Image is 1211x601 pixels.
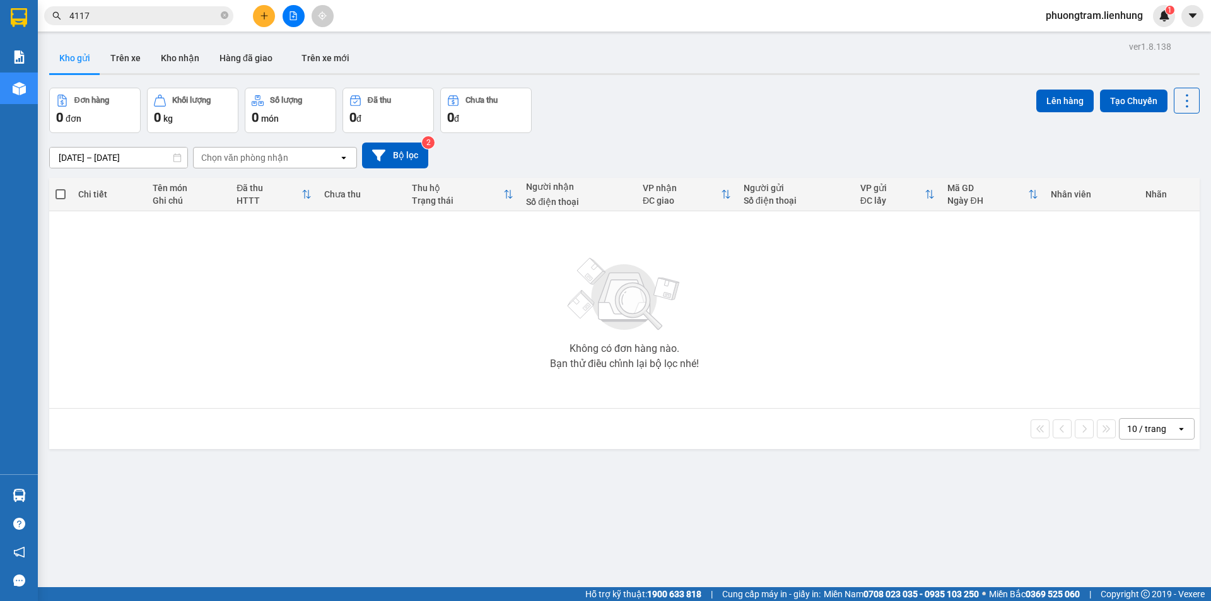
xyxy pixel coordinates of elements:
[13,82,26,95] img: warehouse-icon
[339,153,349,163] svg: open
[318,11,327,20] span: aim
[237,195,301,206] div: HTTT
[1176,424,1186,434] svg: open
[13,546,25,558] span: notification
[860,195,925,206] div: ĐC lấy
[49,88,141,133] button: Đơn hàng0đơn
[78,189,139,199] div: Chi tiết
[153,183,224,193] div: Tên món
[1187,10,1198,21] span: caret-down
[50,148,187,168] input: Select a date range.
[947,195,1028,206] div: Ngày ĐH
[154,110,161,125] span: 0
[863,589,979,599] strong: 0708 023 035 - 0935 103 250
[151,43,209,73] button: Kho nhận
[643,183,721,193] div: VP nhận
[261,114,279,124] span: món
[56,110,63,125] span: 0
[270,96,302,105] div: Số lượng
[465,96,498,105] div: Chưa thu
[1181,5,1203,27] button: caret-down
[440,88,532,133] button: Chưa thu0đ
[100,43,151,73] button: Trên xe
[989,587,1080,601] span: Miền Bắc
[312,5,334,27] button: aim
[647,589,701,599] strong: 1900 633 818
[744,183,848,193] div: Người gửi
[153,195,224,206] div: Ghi chú
[422,136,435,149] sup: 2
[1100,90,1167,112] button: Tạo Chuyến
[711,587,713,601] span: |
[412,183,503,193] div: Thu hộ
[1129,40,1171,54] div: ver 1.8.138
[13,518,25,530] span: question-circle
[744,195,848,206] div: Số điện thoại
[1026,589,1080,599] strong: 0369 525 060
[643,195,721,206] div: ĐC giao
[74,96,109,105] div: Đơn hàng
[209,43,283,73] button: Hàng đã giao
[349,110,356,125] span: 0
[406,178,520,211] th: Toggle SortBy
[342,88,434,133] button: Đã thu0đ
[283,5,305,27] button: file-add
[1167,6,1172,15] span: 1
[253,5,275,27] button: plus
[66,114,81,124] span: đơn
[13,50,26,64] img: solution-icon
[1159,10,1170,21] img: icon-new-feature
[526,182,630,192] div: Người nhận
[1051,189,1132,199] div: Nhân viên
[147,88,238,133] button: Khối lượng0kg
[526,197,630,207] div: Số điện thoại
[550,359,699,369] div: Bạn thử điều chỉnh lại bộ lọc nhé!
[561,250,687,339] img: svg+xml;base64,PHN2ZyBjbGFzcz0ibGlzdC1wbHVnX19zdmciIHhtbG5zPSJodHRwOi8vd3d3LnczLm9yZy8yMDAwL3N2Zy...
[289,11,298,20] span: file-add
[252,110,259,125] span: 0
[362,143,428,168] button: Bộ lọc
[454,114,459,124] span: đ
[301,53,349,63] span: Trên xe mới
[941,178,1044,211] th: Toggle SortBy
[69,9,218,23] input: Tìm tên, số ĐT hoặc mã đơn
[1145,189,1193,199] div: Nhãn
[570,344,679,354] div: Không có đơn hàng nào.
[1141,590,1150,598] span: copyright
[982,592,986,597] span: ⚪️
[1127,423,1166,435] div: 10 / trang
[412,195,503,206] div: Trạng thái
[824,587,979,601] span: Miền Nam
[172,96,211,105] div: Khối lượng
[163,114,173,124] span: kg
[13,489,26,502] img: warehouse-icon
[860,183,925,193] div: VP gửi
[1036,90,1094,112] button: Lên hàng
[356,114,361,124] span: đ
[49,43,100,73] button: Kho gửi
[52,11,61,20] span: search
[13,575,25,586] span: message
[722,587,821,601] span: Cung cấp máy in - giấy in:
[947,183,1028,193] div: Mã GD
[221,10,228,22] span: close-circle
[1166,6,1174,15] sup: 1
[11,8,27,27] img: logo-vxr
[221,11,228,19] span: close-circle
[260,11,269,20] span: plus
[324,189,399,199] div: Chưa thu
[230,178,318,211] th: Toggle SortBy
[1036,8,1153,23] span: phuongtram.lienhung
[1089,587,1091,601] span: |
[636,178,737,211] th: Toggle SortBy
[585,587,701,601] span: Hỗ trợ kỹ thuật:
[447,110,454,125] span: 0
[201,151,288,164] div: Chọn văn phòng nhận
[237,183,301,193] div: Đã thu
[245,88,336,133] button: Số lượng0món
[368,96,391,105] div: Đã thu
[854,178,942,211] th: Toggle SortBy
